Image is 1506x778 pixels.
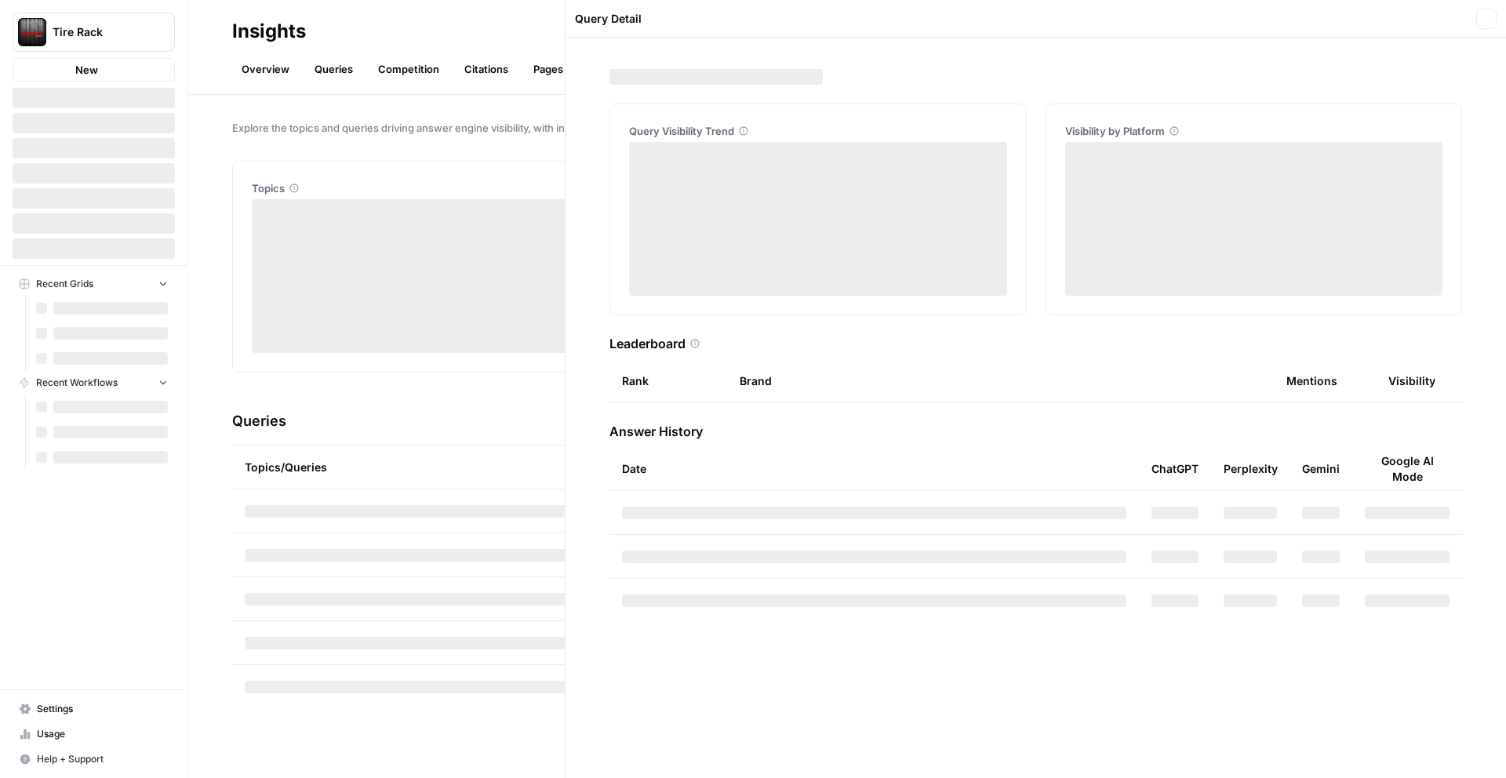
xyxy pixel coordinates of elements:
[622,447,1126,490] div: Date
[629,123,1007,139] div: Query Visibility Trend
[740,359,1261,402] div: Brand
[575,11,1471,27] div: Query Detail
[1302,447,1340,490] div: Gemini
[1151,447,1199,490] div: ChatGPT
[1388,359,1435,402] div: Visibility
[1286,359,1337,402] div: Mentions
[1224,447,1278,490] div: Perplexity
[622,359,649,402] div: Rank
[609,334,686,353] h3: Leaderboard
[1365,447,1450,490] div: Google AI Mode
[609,422,1462,441] h3: Answer History
[1065,123,1443,139] div: Visibility by Platform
